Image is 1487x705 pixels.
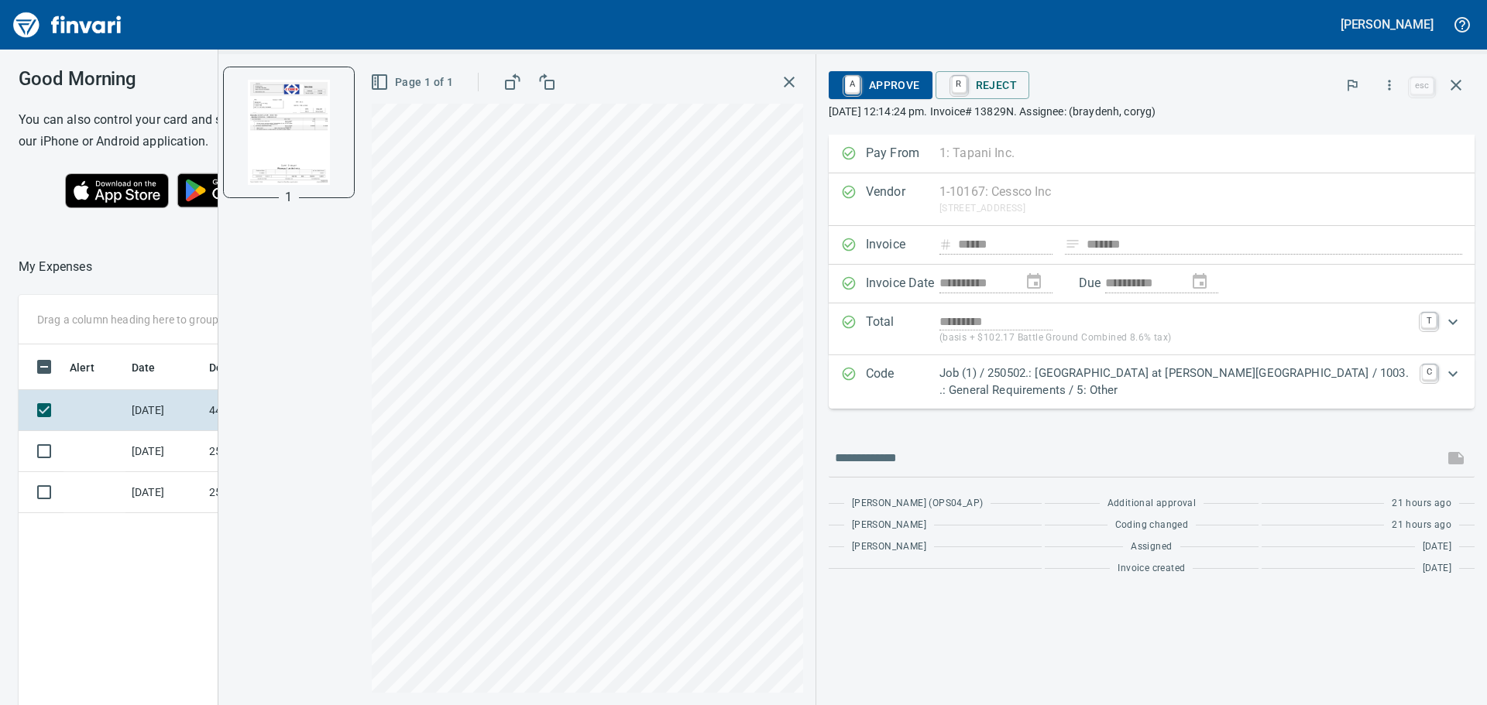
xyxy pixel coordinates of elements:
td: 250502 [203,431,342,472]
span: Coding changed [1115,518,1189,533]
p: Code [866,364,939,399]
span: Alert [70,358,94,377]
a: R [952,76,967,93]
td: 4455.65 [203,390,342,431]
a: esc [1410,77,1434,94]
button: Flag [1335,68,1369,102]
div: Expand [829,303,1475,355]
span: Alert [70,358,115,377]
span: [PERSON_NAME] [852,518,926,533]
p: My Expenses [19,258,92,276]
div: Expand [829,355,1475,409]
button: Page 1 of 1 [367,68,459,97]
span: [DATE] [1423,561,1451,577]
a: T [1421,313,1437,328]
h3: Good Morning [19,68,348,90]
span: Date [132,358,176,377]
span: Additional approval [1108,496,1197,512]
span: [PERSON_NAME] (OPS04_AP) [852,496,984,512]
span: Description [209,358,287,377]
button: [PERSON_NAME] [1337,12,1437,36]
p: Job (1) / 250502.: [GEOGRAPHIC_DATA] at [PERSON_NAME][GEOGRAPHIC_DATA] / 1003. .: General Require... [939,364,1413,399]
nav: breadcrumb [19,258,92,276]
button: AApprove [829,71,932,99]
h6: You can also control your card and submit expenses from our iPhone or Android application. [19,109,348,152]
p: 1 [285,188,292,207]
span: Close invoice [1406,67,1475,104]
img: Download on the App Store [65,173,169,208]
p: Drag a column heading here to group the table [37,312,264,327]
span: Reject [948,72,1017,98]
span: 21 hours ago [1392,496,1451,512]
td: [DATE] [125,431,203,472]
td: 250502 [203,472,342,513]
button: More [1372,68,1406,102]
button: RReject [936,71,1029,99]
img: Finvari [9,6,125,43]
p: [DATE] 12:14:24 pm. Invoice# 13829N. Assignee: (braydenh, coryg) [829,104,1475,119]
img: Get it on Google Play [169,165,302,216]
img: Page 1 [236,80,342,185]
span: Approve [841,72,920,98]
td: [DATE] [125,472,203,513]
span: [DATE] [1423,539,1451,555]
span: This records your message into the invoice and notifies anyone mentioned [1437,440,1475,477]
span: [PERSON_NAME] [852,539,926,555]
h5: [PERSON_NAME] [1341,16,1434,33]
p: (basis + $102.17 Battle Ground Combined 8.6% tax) [939,330,1412,346]
a: C [1422,364,1437,380]
span: 21 hours ago [1392,518,1451,533]
span: Date [132,358,156,377]
td: [DATE] [125,390,203,431]
span: Assigned [1131,539,1172,555]
span: Page 1 of 1 [373,73,453,92]
p: Total [866,313,939,346]
span: Invoice created [1118,561,1185,577]
a: A [845,76,860,93]
span: Description [209,358,267,377]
